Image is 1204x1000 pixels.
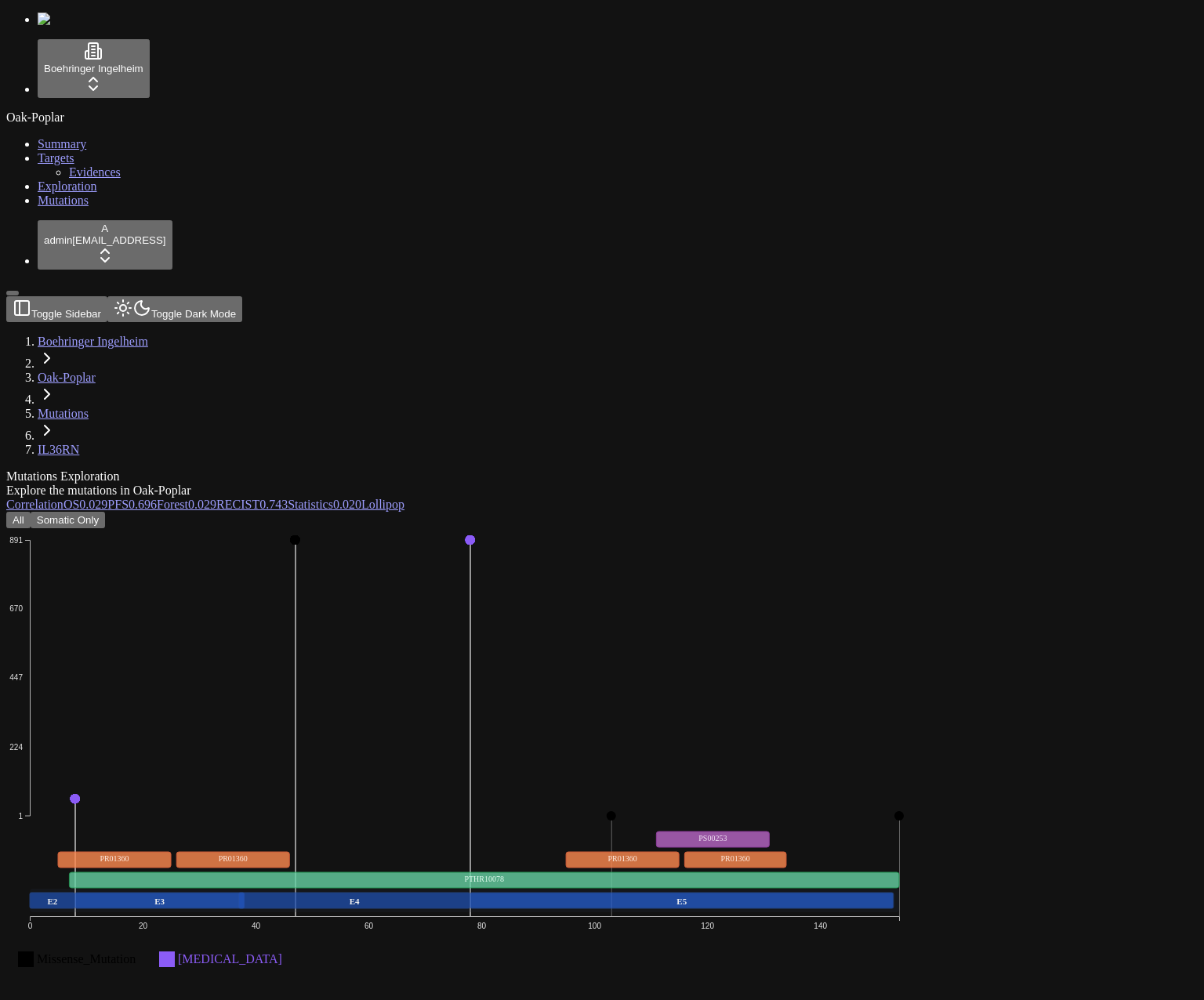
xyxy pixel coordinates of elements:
span: Toggle Dark Mode [151,308,236,320]
img: Numenos [38,13,98,27]
a: All [6,513,31,526]
text: 100 [588,922,601,930]
span: PFS [107,498,129,511]
a: Lollipop [361,498,404,511]
text: PR01360 [100,854,129,863]
text: E2 [47,897,57,906]
span: OS [63,498,79,511]
a: RECIST0.743 [216,498,288,511]
text: 670 [9,604,23,613]
button: Toggle Sidebar [6,296,107,322]
text: 20 [139,922,148,930]
text: PR01360 [721,854,750,863]
span: 0.742606292509595 [259,498,288,511]
button: Somatic Only [31,512,105,528]
button: All [6,512,31,528]
div: Explore the mutations in Oak-Poplar [6,484,1047,498]
a: Statistics0.020 [288,498,361,511]
span: RECIST [216,498,259,511]
text: 120 [701,922,714,930]
a: Targets [38,151,74,165]
text: [MEDICAL_DATA] [178,952,282,966]
a: Mutations [38,407,89,420]
text: E3 [154,897,165,906]
span: admin [44,234,72,246]
span: 0.695544036009344 [129,498,157,511]
text: 60 [364,922,374,930]
button: Toggle Sidebar [6,291,19,295]
text: 447 [9,673,23,682]
span: [EMAIL_ADDRESS] [72,234,165,246]
span: 0.029265264026706 [188,498,216,511]
text: 140 [814,922,827,930]
text: 1 [18,812,23,821]
button: Toggle Dark Mode [107,296,242,322]
span: Boehringer Ingelheim [44,63,143,74]
div: Oak-Poplar [6,111,1198,125]
text: 0 [28,922,33,930]
text: 224 [9,743,23,752]
text: PTHR10078 [464,875,504,883]
span: 0.0199 [333,498,361,511]
span: Forest [157,498,188,511]
a: Correlation [6,498,63,511]
text: PR01360 [608,854,637,863]
button: Boehringer Ingelheim [38,39,150,98]
a: Boehringer Ingelheim [38,335,148,348]
a: PFS0.696 [107,498,157,511]
text: PS00253 [698,834,727,842]
text: E4 [350,897,360,906]
nav: breadcrumb [6,335,1047,457]
a: Oak-Poplar [38,371,96,384]
a: Mutations [38,194,89,207]
button: Aadmin[EMAIL_ADDRESS] [38,220,172,270]
a: Exploration [38,179,97,193]
a: Forest0.029 [157,498,216,511]
a: IL36RN [38,443,79,456]
a: OS0.029 [63,498,107,511]
text: Missense_Mutation [37,952,136,966]
span: Toggle Sidebar [31,308,101,320]
text: 891 [9,536,23,545]
text: 80 [477,922,487,930]
span: A [101,223,108,234]
a: Evidences [69,165,121,179]
span: 0.029265264026706 [79,498,107,511]
text: 40 [252,922,261,930]
a: Somatic Only [31,513,105,526]
div: Mutations Exploration [6,469,1047,484]
text: PR01360 [219,854,248,863]
a: Summary [38,137,86,150]
span: Statistics [288,498,333,511]
text: E5 [676,897,687,906]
